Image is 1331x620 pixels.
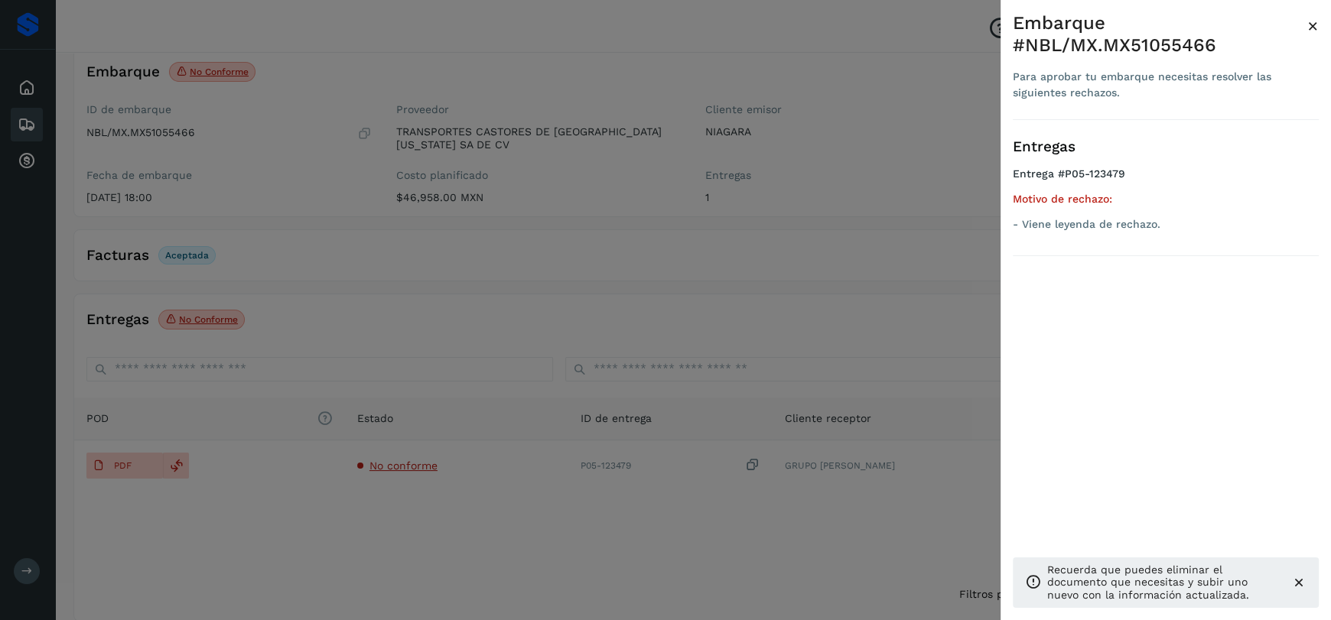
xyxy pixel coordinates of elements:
[1013,193,1319,206] h5: Motivo de rechazo:
[1307,12,1319,40] button: Close
[1047,563,1279,602] p: Recuerda que puedes eliminar el documento que necesitas y subir uno nuevo con la información actu...
[1307,15,1319,37] span: ×
[1013,69,1307,101] div: Para aprobar tu embarque necesitas resolver las siguientes rechazos.
[1013,167,1319,193] h4: Entrega #P05-123479
[1013,12,1307,57] div: Embarque #NBL/MX.MX51055466
[1013,218,1319,231] p: - Viene leyenda de rechazo.
[1013,138,1319,156] h3: Entregas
